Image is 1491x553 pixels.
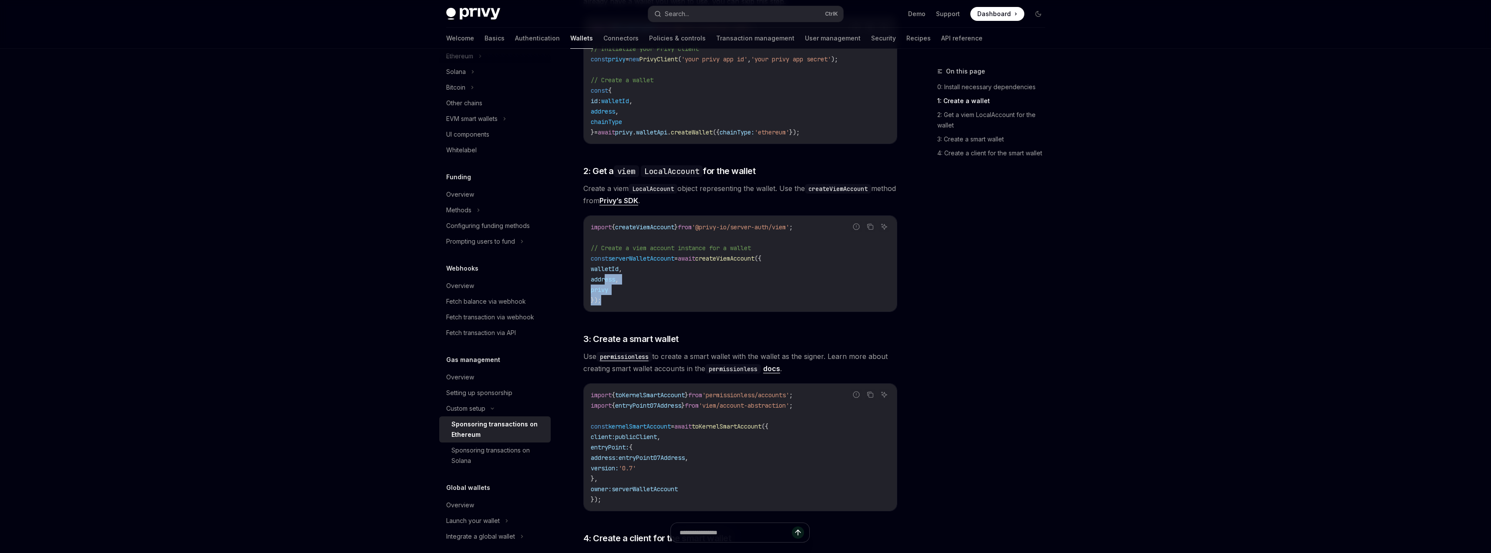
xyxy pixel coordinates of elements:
span: chainType: [720,128,754,136]
span: address: [591,454,619,462]
span: , [657,433,660,441]
span: privy [591,286,608,294]
span: owner: [591,485,612,493]
span: 'ethereum' [754,128,789,136]
span: // Create a wallet [591,76,653,84]
a: Welcome [446,28,474,49]
a: Other chains [439,95,551,111]
h5: Gas management [446,355,500,365]
span: 'your privy app id' [681,55,747,63]
a: Basics [485,28,505,49]
h5: Webhooks [446,263,478,274]
a: Policies & controls [649,28,706,49]
span: address [591,275,615,283]
span: } [685,391,688,399]
span: walletId [601,97,629,105]
span: ; [789,223,793,231]
span: walletApi [636,128,667,136]
a: API reference [941,28,983,49]
a: Fetch transaction via webhook [439,309,551,325]
div: Launch your wallet [446,516,500,526]
span: , [747,55,751,63]
span: 3: Create a smart wallet [583,333,679,345]
span: Use to create a smart wallet with the wallet as the signer. Learn more about creating smart walle... [583,350,897,375]
span: { [608,87,612,94]
span: = [594,128,598,136]
button: Copy the contents from the code block [865,221,876,232]
span: ({ [754,255,761,262]
button: Ask AI [878,221,890,232]
span: : [598,97,601,105]
span: }, [591,475,598,483]
span: }); [591,496,601,503]
div: UI components [446,129,489,140]
div: EVM smart wallets [446,114,498,124]
span: entryPoint: [591,443,629,451]
a: Transaction management [716,28,794,49]
span: ; [789,402,793,409]
h5: Funding [446,172,471,182]
div: Setting up sponsorship [446,388,512,398]
span: version: [591,464,619,472]
div: Fetch balance via webhook [446,296,526,307]
a: Privy’s SDK [599,196,638,205]
div: Overview [446,500,474,510]
code: createViemAccount [805,184,871,194]
span: = [674,255,678,262]
div: Prompting users to fund [446,236,515,247]
span: { [612,391,615,399]
span: 'your privy app secret' [751,55,831,63]
span: '0.7' [619,464,636,472]
span: new [629,55,639,63]
span: { [612,223,615,231]
span: import [591,223,612,231]
a: 1: Create a wallet [937,94,1052,108]
code: LocalAccount [641,165,703,177]
a: Demo [908,10,926,18]
a: 2: Get a viem LocalAccount for the wallet [937,108,1052,132]
span: = [626,55,629,63]
div: Sponsoring transactions on Ethereum [451,419,545,440]
code: permissionless [596,352,652,362]
a: Overview [439,369,551,385]
div: Bitcoin [446,82,465,93]
span: } [681,402,685,409]
span: const [591,87,608,94]
div: Custom setup [446,403,485,414]
span: ({ [761,422,768,430]
span: . [667,128,671,136]
span: from [688,391,702,399]
span: toKernelSmartAccount [692,422,761,430]
span: walletId [591,265,619,273]
div: Other chains [446,98,482,108]
button: Send message [792,526,804,539]
button: Toggle dark mode [1031,7,1045,21]
span: // Create a viem account instance for a wallet [591,244,751,252]
span: ( [678,55,681,63]
span: createWallet [671,128,713,136]
a: Recipes [906,28,931,49]
span: privy [608,55,626,63]
span: await [598,128,615,136]
span: 'permissionless/accounts' [702,391,789,399]
span: Create a viem object representing the wallet. Use the method from . [583,182,897,207]
span: const [591,422,608,430]
div: Methods [446,205,471,215]
div: Overview [446,189,474,200]
button: Copy the contents from the code block [865,389,876,400]
span: chainType [591,118,622,126]
a: Sponsoring transactions on Ethereum [439,416,551,442]
span: }); [591,296,601,304]
div: Overview [446,281,474,291]
span: 'viem/account-abstraction' [699,402,789,409]
span: address [591,107,615,115]
span: ; [789,391,793,399]
span: , [615,275,619,283]
span: . [633,128,636,136]
a: Overview [439,278,551,294]
a: Configuring funding methods [439,218,551,234]
a: Dashboard [970,7,1024,21]
span: '@privy-io/server-auth/viem' [692,223,789,231]
span: 2: Get a for the wallet [583,165,756,177]
a: docs [763,364,780,373]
